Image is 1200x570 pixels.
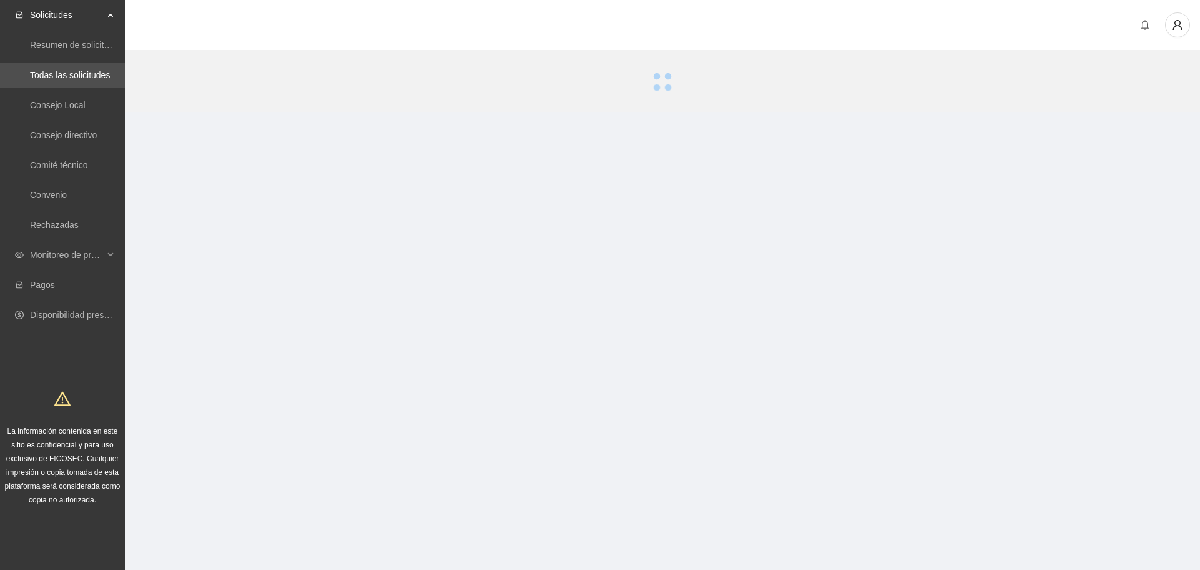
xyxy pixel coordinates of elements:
a: Consejo Local [30,100,86,110]
span: Monitoreo de proyectos [30,242,104,267]
span: user [1166,19,1189,31]
span: Solicitudes [30,2,104,27]
a: Disponibilidad presupuestal [30,310,137,320]
button: bell [1135,15,1155,35]
a: Todas las solicitudes [30,70,110,80]
span: La información contenida en este sitio es confidencial y para uso exclusivo de FICOSEC. Cualquier... [5,427,121,504]
span: inbox [15,11,24,19]
span: eye [15,251,24,259]
span: warning [54,391,71,407]
a: Rechazadas [30,220,79,230]
a: Comité técnico [30,160,88,170]
span: bell [1136,20,1154,30]
a: Resumen de solicitudes por aprobar [30,40,171,50]
a: Consejo directivo [30,130,97,140]
a: Convenio [30,190,67,200]
button: user [1165,12,1190,37]
a: Pagos [30,280,55,290]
